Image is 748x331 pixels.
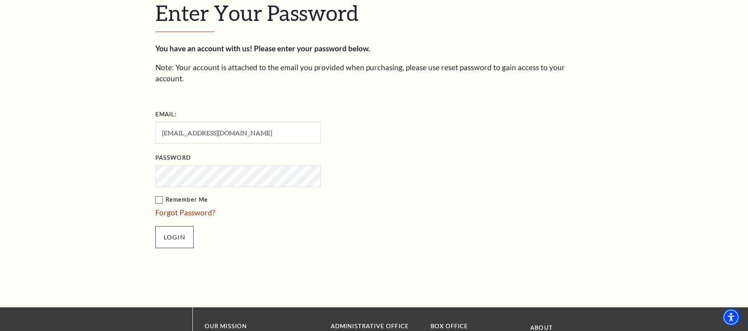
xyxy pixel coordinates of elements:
[155,62,593,84] p: Note: Your account is attached to the email you provided when purchasing, please use reset passwo...
[155,153,191,163] label: Password
[155,122,321,144] input: Required
[722,309,740,326] div: Accessibility Menu
[155,226,194,248] input: Submit button
[155,195,400,205] label: Remember Me
[155,44,252,53] strong: You have an account with us!
[530,324,553,331] a: About
[155,110,177,120] label: Email:
[155,208,215,217] a: Forgot Password?
[254,44,370,53] strong: Please enter your password below.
